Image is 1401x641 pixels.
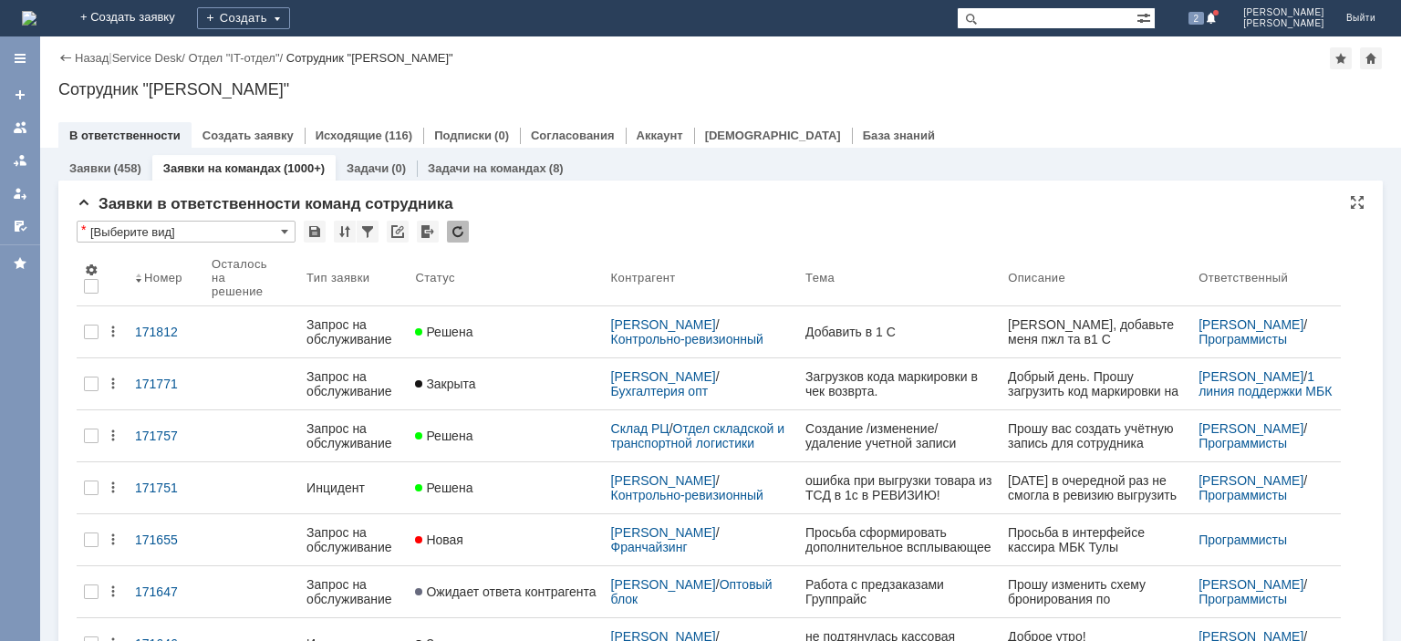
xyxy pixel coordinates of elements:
[1199,421,1334,450] div: /
[611,488,767,517] a: Контрольно-ревизионный отдел
[611,577,716,592] a: [PERSON_NAME]
[1199,592,1287,606] a: Программисты
[75,51,109,65] a: Назад
[128,470,204,506] a: 171751
[299,566,408,617] a: Запрос на обслуживание
[611,473,791,502] div: /
[334,221,356,243] div: Сортировка...
[128,250,204,306] th: Номер
[135,377,197,391] div: 171771
[299,514,408,565] a: Запрос на обслуживание
[77,195,453,212] span: Заявки в ответственности команд сотрудника
[1199,436,1287,450] a: Программисты
[1199,369,1303,384] a: [PERSON_NAME]
[1008,271,1066,284] div: Описание
[197,7,290,29] div: Создать
[408,366,603,402] a: Закрыта
[1191,250,1341,306] th: Ответственный
[1199,577,1334,606] div: /
[611,369,791,398] div: /
[306,481,400,495] div: Инцидент
[204,250,299,306] th: Осталось на решение
[106,377,120,391] div: Действия
[58,80,1383,98] div: Сотрудник "[PERSON_NAME]"
[306,577,400,606] div: Запрос на обслуживание
[408,470,603,506] a: Решена
[447,221,469,243] div: Обновлять список
[299,306,408,357] a: Запрос на обслуживание
[306,317,400,346] div: Запрос на обслуживание
[113,161,140,175] div: (458)
[22,11,36,26] a: Перейти на домашнюю страницу
[415,271,454,284] div: Статус
[385,129,412,142] div: (116)
[5,80,35,109] a: Создать заявку
[611,421,669,436] a: Склад РЦ
[611,525,791,554] div: /
[805,473,993,502] div: ошибка при выгрузки товара из ТСД в 1с в РЕВИЗИЮ!
[286,51,453,65] div: Сотрудник "[PERSON_NAME]"
[1199,271,1288,284] div: Ответственный
[1199,532,1287,547] a: Программисты
[306,525,400,554] div: Запрос на обслуживание
[106,429,120,443] div: Действия
[284,161,325,175] div: (1000+)
[1243,7,1324,18] span: [PERSON_NAME]
[128,314,204,350] a: 171812
[1199,332,1287,346] a: Программисты
[805,271,835,284] div: Тема
[408,574,603,610] a: Ожидает ответа контрагента
[128,366,204,402] a: 171771
[611,421,788,450] a: Отдел складской и транспортной логистики
[1136,8,1155,26] span: Расширенный поиск
[805,577,993,606] div: Работа с предзаказами Группрайс
[109,50,111,64] div: |
[1199,488,1287,502] a: Программисты
[135,532,197,547] div: 171655
[1199,369,1334,398] div: /
[604,250,798,306] th: Контрагент
[5,212,35,241] a: Мои согласования
[188,51,279,65] a: Отдел "IT-отдел"
[415,325,472,339] span: Решена
[611,540,688,554] a: Франчайзинг
[106,584,120,599] div: Действия
[705,129,841,142] a: [DEMOGRAPHIC_DATA]
[415,377,475,391] span: Закрыта
[611,577,791,606] div: /
[415,532,463,547] span: Новая
[1350,195,1365,210] div: На всю страницу
[428,161,546,175] a: Задачи на командах
[408,250,603,306] th: Статус
[798,250,1001,306] th: Тема
[798,514,1001,565] a: Просьба сформировать дополнительное всплывающее окно в интерфейсе продавца-консультанта во всех М...
[805,325,993,339] div: Добавить в 1 С
[299,358,408,409] a: Запрос на обслуживание
[306,271,369,284] div: Тип заявки
[1199,473,1303,488] a: [PERSON_NAME]
[69,129,181,142] a: В ответственности
[1360,47,1382,69] div: Сделать домашней страницей
[408,314,603,350] a: Решена
[415,429,472,443] span: Решена
[188,51,285,65] div: /
[1243,18,1324,29] span: [PERSON_NAME]
[112,51,189,65] div: /
[128,574,204,610] a: 171647
[299,250,408,306] th: Тип заявки
[611,384,709,398] a: Бухгалтерия опт
[1199,473,1334,502] div: /
[798,314,1001,350] a: Добавить в 1 С
[106,481,120,495] div: Действия
[798,566,1001,617] a: Работа с предзаказами Группрайс
[611,332,767,361] a: Контрольно-ревизионный отдел
[1330,47,1352,69] div: Добавить в избранное
[863,129,935,142] a: База знаний
[84,263,99,277] span: Настройки
[135,584,197,599] div: 171647
[1199,317,1334,346] div: /
[531,129,615,142] a: Согласования
[135,325,197,339] div: 171812
[306,369,400,398] div: Запрос на обслуживание
[1199,369,1332,398] a: 1 линия поддержки МБК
